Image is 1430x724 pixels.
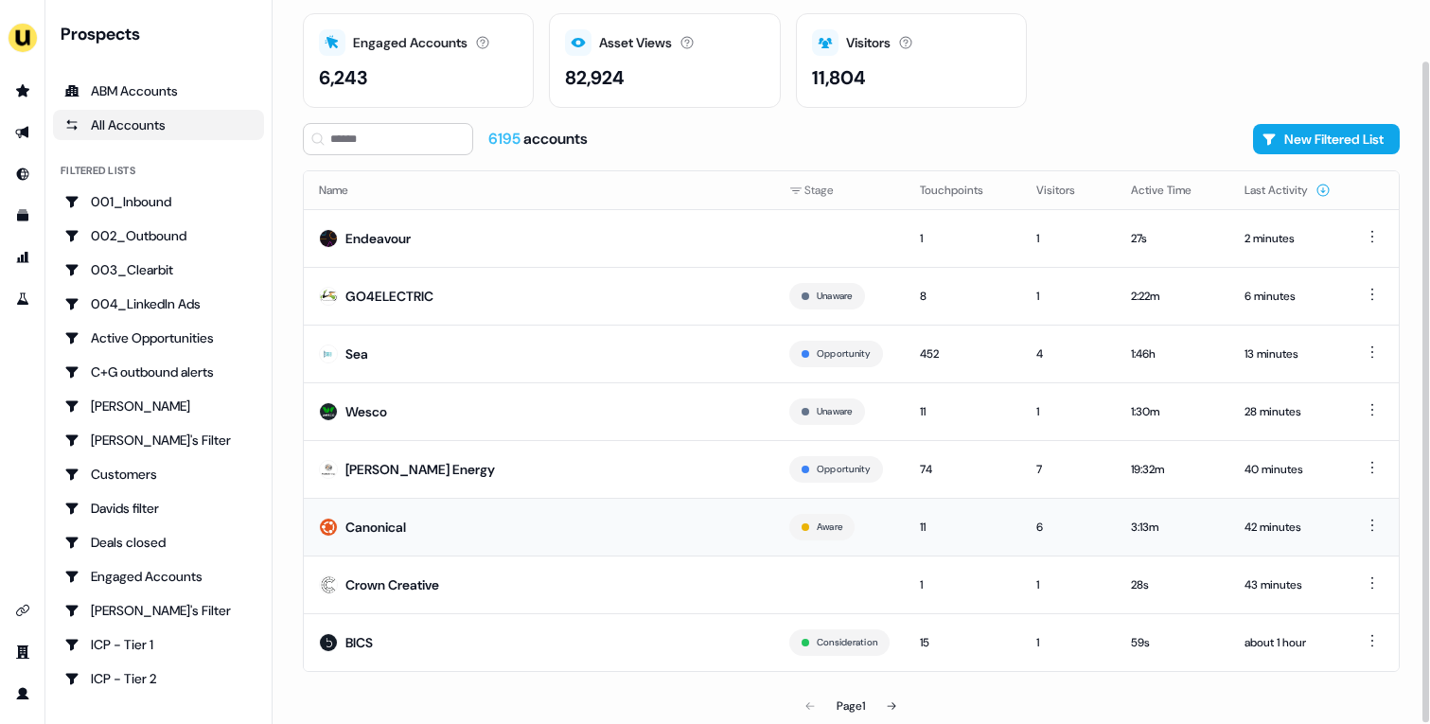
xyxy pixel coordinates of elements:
a: Go to Inbound [8,159,38,189]
a: All accounts [53,110,264,140]
a: Go to C+G outbound alerts [53,357,264,387]
div: BICS [345,633,373,652]
div: Endeavour [345,229,411,248]
div: 11 [920,518,1006,537]
div: 1 [920,229,1006,248]
div: Deals closed [64,533,253,552]
div: Engaged Accounts [64,567,253,586]
a: Go to 004_LinkedIn Ads [53,289,264,319]
a: Go to team [8,637,38,667]
div: 1 [1036,402,1101,421]
div: C+G outbound alerts [64,362,253,381]
div: GO4ELECTRIC [345,287,433,306]
div: Engaged Accounts [353,33,468,53]
a: Go to Charlotte Stone [53,391,264,421]
div: 27s [1131,229,1214,248]
button: Visitors [1036,173,1098,207]
div: Active Opportunities [64,328,253,347]
div: Canonical [345,518,406,537]
div: 002_Outbound [64,226,253,245]
div: Stage [789,181,890,200]
div: All Accounts [64,115,253,134]
div: about 1 hour [1245,633,1331,652]
div: 1 [1036,287,1101,306]
div: Page 1 [837,697,865,715]
a: Go to ICP - Tier 2 [53,663,264,694]
div: Wesco [345,402,387,421]
div: 1:30m [1131,402,1214,421]
div: Sea [345,344,368,363]
div: ICP - Tier 2 [64,669,253,688]
div: 42 minutes [1245,518,1331,537]
a: Go to Engaged Accounts [53,561,264,592]
div: 19:32m [1131,460,1214,479]
div: 1:46h [1131,344,1214,363]
div: 1 [920,575,1006,594]
div: ICP - Tier 1 [64,635,253,654]
div: 28s [1131,575,1214,594]
a: Go to Charlotte's Filter [53,425,264,455]
div: 11 [920,402,1006,421]
a: ABM Accounts [53,76,264,106]
div: 13 minutes [1245,344,1331,363]
a: Go to Geneviève's Filter [53,595,264,626]
div: Davids filter [64,499,253,518]
div: 001_Inbound [64,192,253,211]
div: Asset Views [599,33,672,53]
button: Aware [817,519,842,536]
div: 1 [1036,575,1101,594]
div: 1 [1036,633,1101,652]
div: Prospects [61,23,264,45]
button: Active Time [1131,173,1214,207]
button: Opportunity [817,345,871,362]
div: 2 minutes [1245,229,1331,248]
a: Go to templates [8,201,38,231]
a: Go to Davids filter [53,493,264,523]
div: 003_Clearbit [64,260,253,279]
button: Touchpoints [920,173,1006,207]
div: 8 [920,287,1006,306]
div: 74 [920,460,1006,479]
th: Name [304,171,774,209]
div: 59s [1131,633,1214,652]
button: Consideration [817,634,877,651]
div: [PERSON_NAME]'s Filter [64,601,253,620]
button: Last Activity [1245,173,1331,207]
a: Go to attribution [8,242,38,273]
span: 6195 [488,129,523,149]
button: Unaware [817,288,853,305]
div: Customers [64,465,253,484]
a: Go to Customers [53,459,264,489]
a: Go to experiments [8,284,38,314]
a: Go to 001_Inbound [53,186,264,217]
div: 43 minutes [1245,575,1331,594]
div: 82,924 [565,63,625,92]
a: Go to ICP - Tier 1 [53,629,264,660]
div: 15 [920,633,1006,652]
div: 2:22m [1131,287,1214,306]
div: 6 [1036,518,1101,537]
a: Go to prospects [8,76,38,106]
div: 3:13m [1131,518,1214,537]
div: 40 minutes [1245,460,1331,479]
div: Crown Creative [345,575,439,594]
div: 28 minutes [1245,402,1331,421]
div: 004_LinkedIn Ads [64,294,253,313]
a: Go to 002_Outbound [53,221,264,251]
div: 11,804 [812,63,866,92]
a: Go to outbound experience [8,117,38,148]
div: ABM Accounts [64,81,253,100]
div: accounts [488,129,588,150]
div: 7 [1036,460,1101,479]
div: 452 [920,344,1006,363]
div: [PERSON_NAME] [64,397,253,415]
div: [PERSON_NAME] Energy [345,460,495,479]
div: Filtered lists [61,163,135,179]
a: Go to Active Opportunities [53,323,264,353]
div: 1 [1036,229,1101,248]
button: Opportunity [817,461,871,478]
div: 4 [1036,344,1101,363]
a: Go to 003_Clearbit [53,255,264,285]
button: New Filtered List [1253,124,1400,154]
div: 6 minutes [1245,287,1331,306]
